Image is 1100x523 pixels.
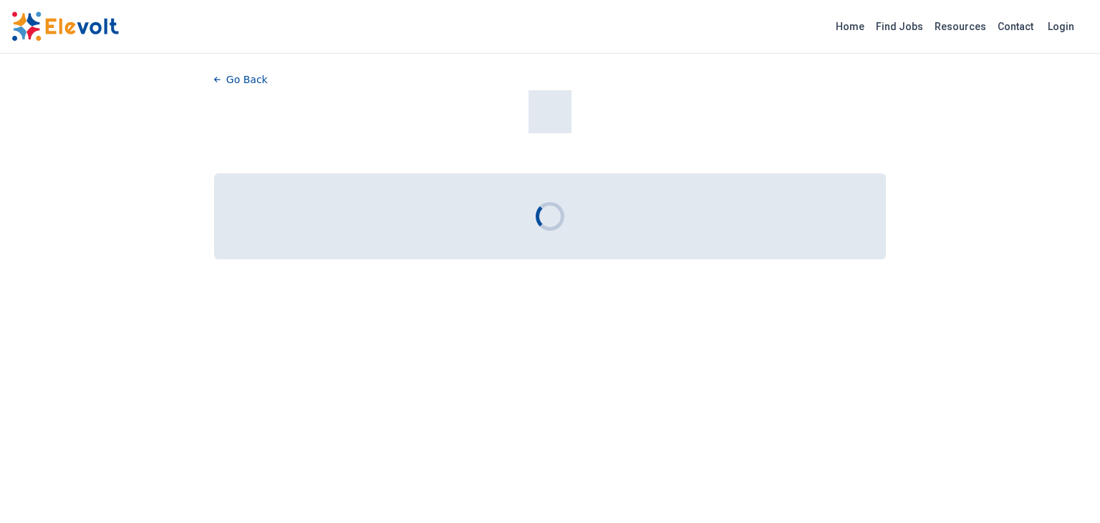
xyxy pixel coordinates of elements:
[909,69,1086,499] iframe: Advertisement
[830,15,870,38] a: Home
[11,69,191,499] iframe: Advertisement
[992,15,1039,38] a: Contact
[929,15,992,38] a: Resources
[1039,12,1083,41] a: Login
[214,69,268,90] button: Go Back
[11,11,119,42] img: Elevolt
[531,197,569,236] div: Loading...
[870,15,929,38] a: Find Jobs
